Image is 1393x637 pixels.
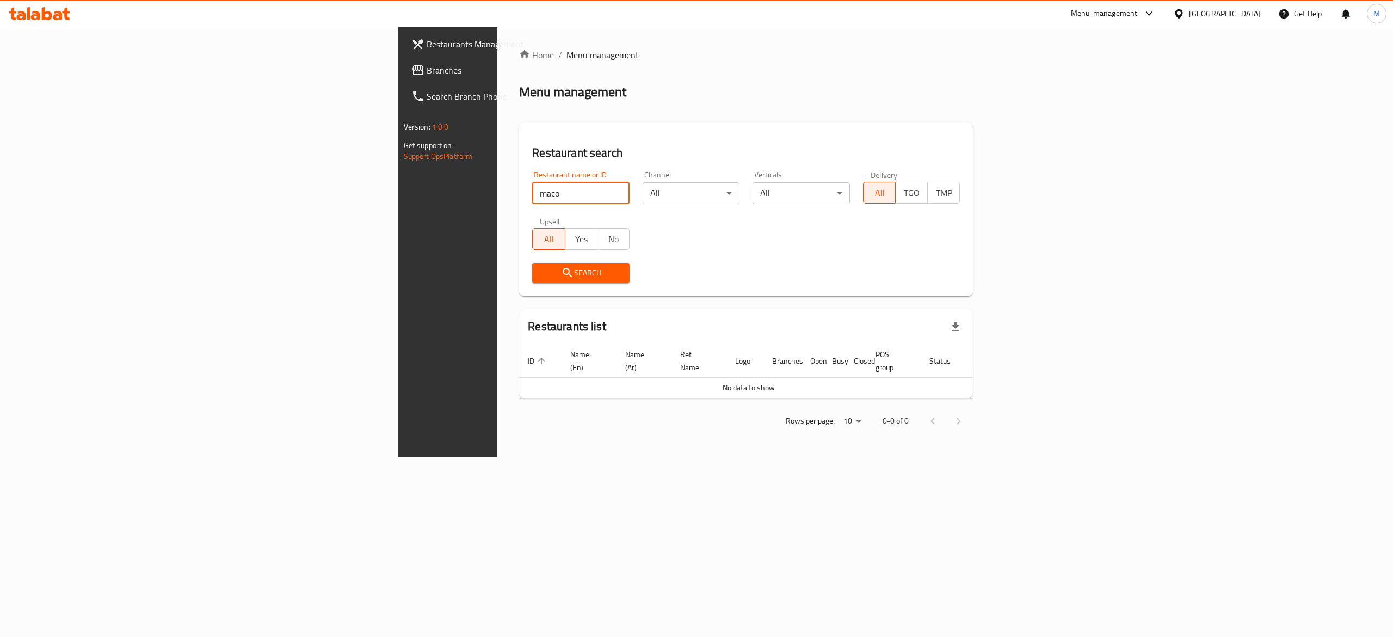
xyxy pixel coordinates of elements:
span: Ref. Name [680,348,713,374]
th: Branches [763,345,802,378]
p: Rows per page: [786,414,835,428]
span: All [868,185,891,201]
span: TMP [932,185,956,201]
div: All [753,182,850,204]
nav: breadcrumb [519,48,973,62]
span: Version: [404,120,430,134]
h2: Restaurant search [532,145,960,161]
span: Search Branch Phone [427,90,622,103]
label: Delivery [871,171,898,179]
a: Support.OpsPlatform [404,149,473,163]
table: enhanced table [519,345,1015,399]
button: Yes [565,228,597,250]
div: Export file [942,314,969,340]
a: Restaurants Management [403,31,631,57]
span: ID [528,354,548,367]
span: TGO [900,185,923,201]
a: Branches [403,57,631,83]
span: Branches [427,64,622,77]
span: Name (En) [570,348,603,374]
th: Busy [823,345,845,378]
div: Menu-management [1071,7,1138,20]
label: Upsell [540,217,560,225]
span: No data to show [723,381,775,395]
button: TMP [927,182,960,204]
div: All [643,182,740,204]
th: Closed [845,345,867,378]
span: POS group [876,348,908,374]
button: Search [532,263,630,283]
span: Yes [570,231,593,247]
button: TGO [895,182,928,204]
div: Rows per page: [839,413,865,430]
a: Search Branch Phone [403,83,631,109]
span: M [1373,8,1380,20]
span: Search [541,266,621,280]
th: Open [802,345,823,378]
th: Logo [726,345,763,378]
input: Search for restaurant name or ID.. [532,182,630,204]
h2: Restaurants list [528,318,606,335]
span: All [537,231,560,247]
span: Status [929,354,965,367]
span: Get support on: [404,138,454,152]
span: No [602,231,625,247]
p: 0-0 of 0 [883,414,909,428]
span: 1.0.0 [432,120,449,134]
button: All [532,228,565,250]
div: [GEOGRAPHIC_DATA] [1189,8,1261,20]
span: Name (Ar) [625,348,658,374]
button: All [863,182,896,204]
span: Restaurants Management [427,38,622,51]
button: No [597,228,630,250]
